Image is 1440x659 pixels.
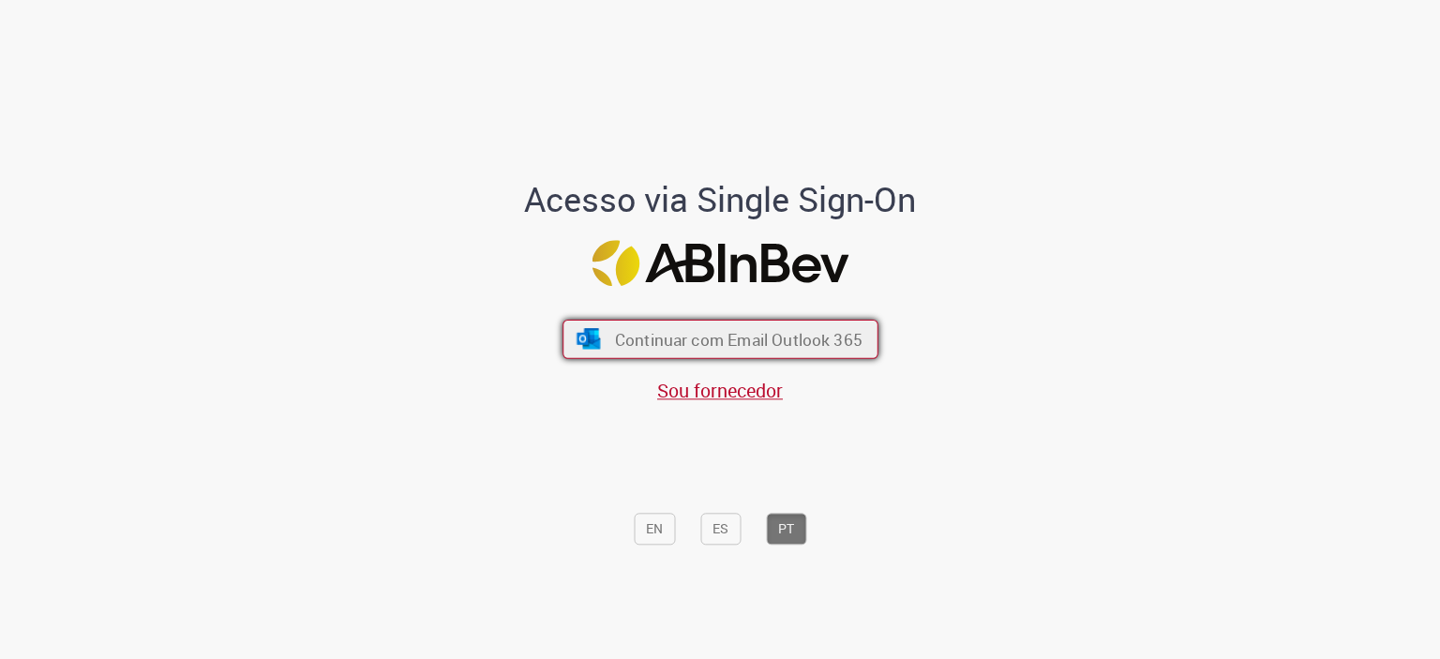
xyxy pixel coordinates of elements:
button: EN [634,514,675,546]
button: ícone Azure/Microsoft 360 Continuar com Email Outlook 365 [562,319,878,358]
span: Continuar com Email Outlook 365 [614,328,862,350]
a: Sou fornecedor [657,378,783,403]
img: ícone Azure/Microsoft 360 [575,328,602,349]
img: Logo ABInBev [592,241,848,287]
h1: Acesso via Single Sign-On [460,181,981,218]
button: ES [700,514,741,546]
button: PT [766,514,806,546]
